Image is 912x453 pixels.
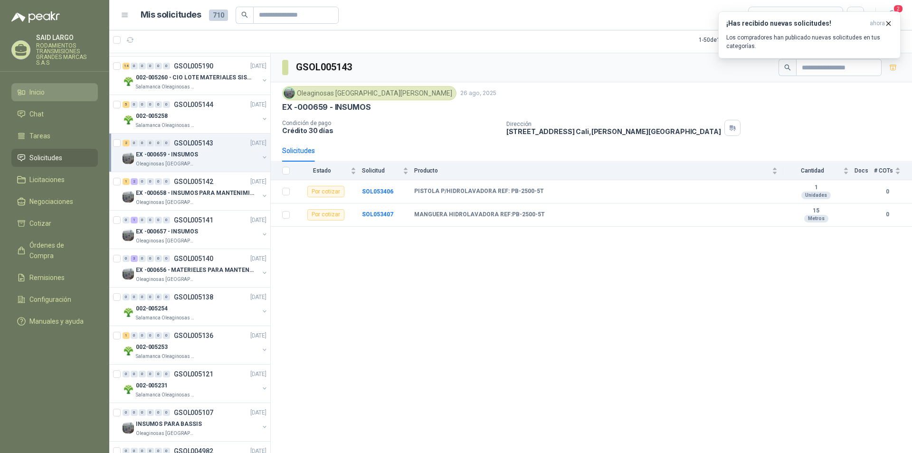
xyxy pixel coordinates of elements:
[29,218,51,229] span: Cotizar
[506,127,721,135] p: [STREET_ADDRESS] Cali , [PERSON_NAME][GEOGRAPHIC_DATA]
[726,33,893,50] p: Los compradores han publicado nuevas solicitudes en tus categorías.
[123,307,134,318] img: Company Logo
[250,216,266,225] p: [DATE]
[241,11,248,18] span: search
[136,420,202,429] p: INSUMOS PARA BASSIS
[250,62,266,71] p: [DATE]
[155,140,162,146] div: 0
[362,162,414,180] th: Solicitud
[147,140,154,146] div: 0
[136,160,196,168] p: Oleaginosas [GEOGRAPHIC_DATA][PERSON_NAME]
[123,63,130,69] div: 14
[163,101,170,108] div: 0
[11,149,98,167] a: Solicitudes
[123,371,130,377] div: 0
[139,101,146,108] div: 0
[155,255,162,262] div: 0
[870,19,885,28] span: ahora
[282,102,370,112] p: EX -000659 - INSUMOS
[414,211,545,219] b: MANGUERA HIDROLAVADORA REF:PB-2500-5T
[136,304,168,313] p: 002-005254
[250,293,266,302] p: [DATE]
[29,131,50,141] span: Tareas
[284,88,294,98] img: Company Logo
[11,290,98,308] a: Configuración
[29,240,89,261] span: Órdenes de Compra
[804,215,828,222] div: Metros
[123,214,268,245] a: 0 1 0 0 0 0 GSOL005141[DATE] Company LogoEX -000657 - INSUMOSOleaginosas [GEOGRAPHIC_DATA][PERSON...
[250,100,266,109] p: [DATE]
[250,139,266,148] p: [DATE]
[155,409,162,416] div: 0
[11,236,98,265] a: Órdenes de Compra
[139,63,146,69] div: 0
[147,294,154,300] div: 0
[29,153,62,163] span: Solicitudes
[147,178,154,185] div: 0
[874,210,901,219] b: 0
[250,177,266,186] p: [DATE]
[136,353,196,360] p: Salamanca Oleaginosas SAS
[123,137,268,168] a: 2 0 0 0 0 0 GSOL005143[DATE] Company LogoEX -000659 - INSUMOSOleaginosas [GEOGRAPHIC_DATA][PERSON...
[11,214,98,232] a: Cotizar
[139,371,146,377] div: 0
[362,211,393,218] a: SOL053407
[460,89,496,98] p: 26 ago, 2025
[307,209,344,221] div: Por cotizar
[123,268,134,280] img: Company Logo
[131,217,138,223] div: 1
[11,105,98,123] a: Chat
[414,188,544,195] b: PISTOLA P/HIDROLAVADORA REF: PB-2500-5T
[783,162,855,180] th: Cantidad
[136,391,196,399] p: Salamanca Oleaginosas SAS
[136,227,198,236] p: EX -000657 - INSUMOS
[131,332,138,339] div: 0
[174,217,213,223] p: GSOL005141
[250,408,266,417] p: [DATE]
[123,99,268,129] a: 5 0 0 0 0 0 GSOL005144[DATE] Company Logo002-005258Salamanca Oleaginosas SAS
[155,217,162,223] div: 0
[139,409,146,416] div: 0
[123,153,134,164] img: Company Logo
[123,255,130,262] div: 0
[726,19,866,28] h3: ¡Has recibido nuevas solicitudes!
[136,112,168,121] p: 002-005258
[123,176,268,206] a: 1 2 0 0 0 0 GSOL005142[DATE] Company LogoEX -000658 - INSUMOS PARA MANTENIMIENTO MECANICOOleagino...
[29,87,45,97] span: Inicio
[147,409,154,416] div: 0
[174,371,213,377] p: GSOL005121
[123,140,130,146] div: 2
[295,167,349,174] span: Estado
[11,193,98,211] a: Negociaciones
[163,63,170,69] div: 0
[139,178,146,185] div: 0
[893,4,903,13] span: 2
[123,384,134,395] img: Company Logo
[29,294,71,305] span: Configuración
[282,86,456,100] div: Oleaginosas [GEOGRAPHIC_DATA][PERSON_NAME]
[784,64,791,71] span: search
[855,162,874,180] th: Docs
[123,60,268,91] a: 14 0 0 0 0 0 GSOL005190[DATE] Company Logo002-005260 - CIO LOTE MATERIALES SISTEMA HIDRAULICSalam...
[174,255,213,262] p: GSOL005140
[11,171,98,189] a: Licitaciones
[29,196,73,207] span: Negociaciones
[174,63,213,69] p: GSOL005190
[29,174,65,185] span: Licitaciones
[163,217,170,223] div: 0
[754,10,774,20] div: Todas
[136,237,196,245] p: Oleaginosas [GEOGRAPHIC_DATA][PERSON_NAME]
[282,120,499,126] p: Condición de pago
[163,140,170,146] div: 0
[131,294,138,300] div: 0
[136,83,196,91] p: Salamanca Oleaginosas SAS
[362,188,393,195] b: SOL053406
[136,266,254,275] p: EX -000656 - MATERIELES PARA MANTENIMIENTO MECANIC
[29,316,84,327] span: Manuales y ayuda
[36,34,98,41] p: SAID LARGO
[29,272,65,283] span: Remisiones
[123,291,268,322] a: 0 0 0 0 0 0 GSOL005138[DATE] Company Logo002-005254Salamanca Oleaginosas SAS
[174,101,213,108] p: GSOL005144
[131,409,138,416] div: 0
[155,101,162,108] div: 0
